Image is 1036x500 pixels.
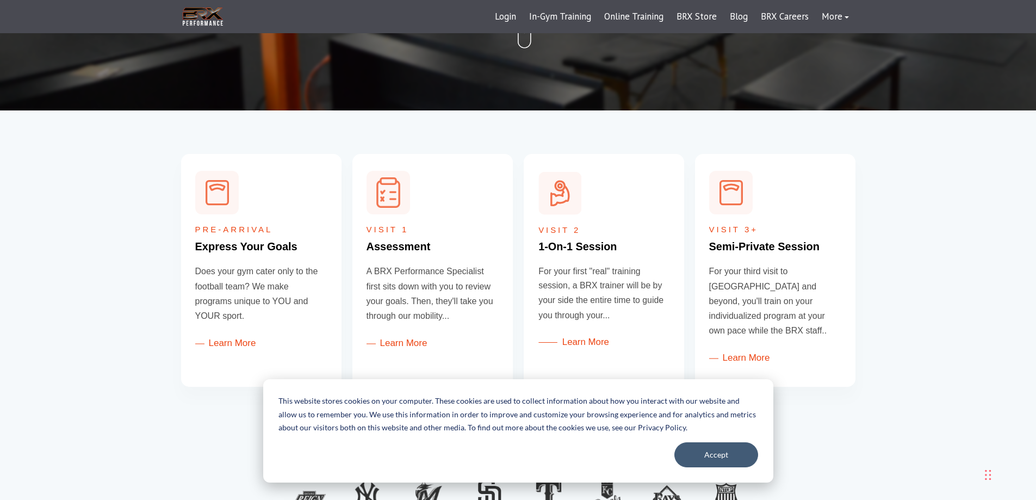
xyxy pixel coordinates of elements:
h5: Visit 2 [538,225,669,235]
iframe: Chat Widget [982,448,1036,500]
a: Learn More [709,353,770,363]
a: BRX Store [670,4,723,30]
h5: Visit 3+ [709,225,841,234]
span: Team BRX and Schools [192,441,845,451]
a: In-Gym Training [523,4,598,30]
p: For your first "real" training session, a BRX trainer will be by your side the entire time to gui... [538,264,669,323]
p: For your third visit to [GEOGRAPHIC_DATA] and beyond, you'll train on your individualized program... [709,264,841,338]
img: Express Your Goals [195,171,239,214]
h5: Visit 1 [367,225,499,234]
a: Online Training [598,4,670,30]
h4: Express Your Goals [195,240,327,253]
h4: Assessment [367,240,499,253]
div: Navigation Menu [488,4,855,30]
a: Learn More [367,338,427,348]
p: A BRX Performance Specialist first sits down with you to review your goals. Then, they'll take yo... [367,264,499,323]
p: This website stores cookies on your computer. These cookies are used to collect information about... [278,394,758,435]
img: Assessment [367,171,410,214]
h4: S [709,240,841,253]
a: Blog [723,4,754,30]
a: More [815,4,855,30]
div: Drag [985,459,991,491]
img: BRX Transparent Logo-2 [181,5,225,28]
p: Does your gym cater only to the football team? We make programs unique to YOU and YOUR sport. [195,264,327,323]
h4: 1-On-1 Session [538,240,669,254]
a: Learn More [538,337,609,348]
img: Express Your Goals [709,171,753,214]
span: emi-Private Session [716,240,820,252]
button: Accept [674,442,758,467]
a: Learn More [195,338,256,348]
h5: Pre-Arrival [195,225,327,234]
a: BRX Careers [754,4,815,30]
div: Cookie banner [263,379,773,483]
a: Login [488,4,523,30]
img: 1-On-1 Session [538,172,581,215]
